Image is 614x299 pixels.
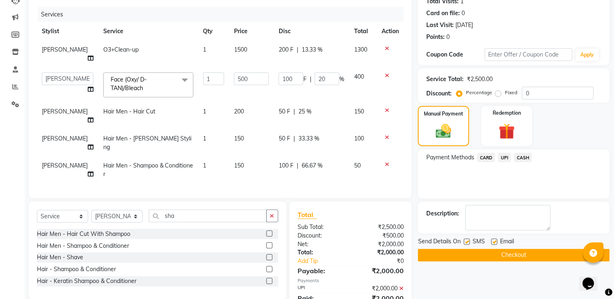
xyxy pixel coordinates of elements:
span: 1 [203,46,207,53]
span: Face (Oxy/ D-TAN)/Bleach [111,76,147,92]
div: ₹2,000.00 [351,266,410,276]
th: Action [377,22,404,41]
span: Email [500,237,514,247]
div: ₹2,500.00 [467,75,493,84]
span: | [297,161,298,170]
span: F [303,75,307,84]
span: UPI [498,153,511,162]
div: Net: [292,240,351,249]
span: % [339,75,344,84]
span: 200 [234,108,244,115]
span: O3+Clean-up [103,46,139,53]
th: Price [229,22,274,41]
label: Fixed [505,89,517,96]
span: Hair Men - Hair Cut [103,108,155,115]
span: 400 [354,73,364,80]
th: Total [349,22,377,41]
div: Total: [292,249,351,257]
input: Search or Scan [149,210,267,222]
span: 100 [354,135,364,142]
span: 150 [234,162,244,169]
th: Stylist [37,22,98,41]
div: Service Total: [426,75,464,84]
span: | [310,75,312,84]
span: | [293,134,295,143]
div: Discount: [426,89,452,98]
img: _cash.svg [431,122,456,140]
label: Manual Payment [424,110,464,118]
input: Enter Offer / Coupon Code [485,48,573,61]
div: ₹2,500.00 [351,223,410,231]
div: ₹2,000.00 [351,240,410,249]
div: Coupon Code [426,50,485,59]
span: 33.33 % [298,134,319,143]
div: Hair Men - Shampoo & Conditioner [37,242,129,250]
th: Service [98,22,198,41]
div: Sub Total: [292,223,351,231]
span: | [297,45,298,54]
div: [DATE] [455,21,473,29]
span: 1300 [354,46,367,53]
img: _gift.svg [494,122,520,141]
iframe: chat widget [580,266,606,291]
div: UPI [292,285,351,293]
div: 0 [446,33,450,41]
a: Add Tip [292,257,361,266]
span: 1 [203,162,207,169]
div: Hair - Shampoo & Conditioner [37,265,116,274]
div: Hair Men - Shave [37,254,83,262]
div: Payable: [292,266,351,276]
th: Qty [198,22,230,41]
th: Disc [274,22,349,41]
span: Send Details On [418,237,461,247]
div: ₹2,000.00 [351,249,410,257]
span: SMS [473,237,485,247]
div: Points: [426,33,445,41]
span: Payment Methods [426,153,474,162]
div: Services [38,7,410,22]
span: [PERSON_NAME] [42,162,88,169]
span: 50 F [279,107,290,116]
div: ₹500.00 [351,231,410,240]
span: 25 % [298,107,312,116]
span: | [293,107,295,116]
div: ₹2,000.00 [351,285,410,293]
div: Hair Men - Hair Cut With Shampoo [37,230,130,238]
span: 1 [203,108,207,115]
div: Description: [426,209,459,218]
div: Card on file: [426,9,460,18]
div: 0 [462,9,465,18]
span: [PERSON_NAME] [42,46,88,53]
span: 200 F [279,45,293,54]
span: 1500 [234,46,247,53]
span: CASH [514,153,532,162]
span: [PERSON_NAME] [42,108,88,115]
span: 150 [234,135,244,142]
div: Hair - Keratin Shampoo & Conditioner [37,277,136,286]
span: [PERSON_NAME] [42,135,88,142]
button: Checkout [418,249,610,262]
div: Payments [298,278,404,285]
label: Percentage [466,89,492,96]
span: 50 [354,162,361,169]
span: 50 F [279,134,290,143]
a: x [143,84,147,92]
label: Redemption [493,109,521,117]
span: CARD [478,153,495,162]
span: Total [298,211,317,219]
span: 150 [354,108,364,115]
span: Hair Men - [PERSON_NAME] Styling [103,135,192,151]
div: ₹0 [361,257,410,266]
span: 1 [203,135,207,142]
span: Hair Men - Shampoo & Conditioner [103,162,193,178]
button: Apply [576,49,599,61]
span: 66.67 % [302,161,323,170]
div: Last Visit: [426,21,454,29]
span: 13.33 % [302,45,323,54]
span: 100 F [279,161,293,170]
div: Discount: [292,231,351,240]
